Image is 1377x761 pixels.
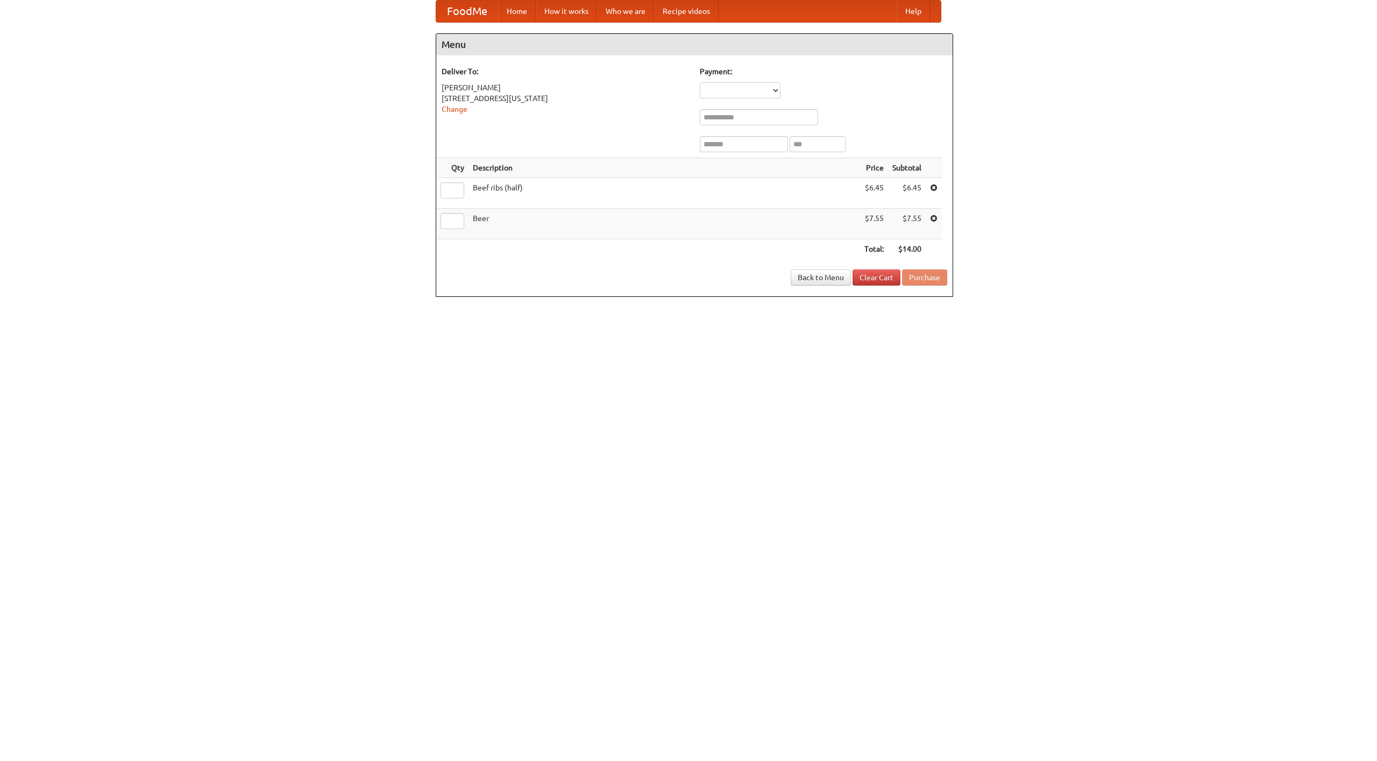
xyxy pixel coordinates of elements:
a: How it works [536,1,597,22]
h5: Deliver To: [442,66,689,77]
a: Clear Cart [853,269,900,286]
td: Beef ribs (half) [469,178,860,209]
td: Beer [469,209,860,239]
td: $7.55 [888,209,926,239]
a: FoodMe [436,1,498,22]
div: [STREET_ADDRESS][US_STATE] [442,93,689,104]
a: Back to Menu [791,269,851,286]
a: Who we are [597,1,654,22]
td: $7.55 [860,209,888,239]
td: $6.45 [888,178,926,209]
button: Purchase [902,269,947,286]
th: Total: [860,239,888,259]
a: Recipe videos [654,1,719,22]
th: Qty [436,158,469,178]
th: $14.00 [888,239,926,259]
h5: Payment: [700,66,947,77]
div: [PERSON_NAME] [442,82,689,93]
h4: Menu [436,34,953,55]
th: Description [469,158,860,178]
td: $6.45 [860,178,888,209]
th: Subtotal [888,158,926,178]
a: Home [498,1,536,22]
a: Change [442,105,467,113]
th: Price [860,158,888,178]
a: Help [897,1,930,22]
